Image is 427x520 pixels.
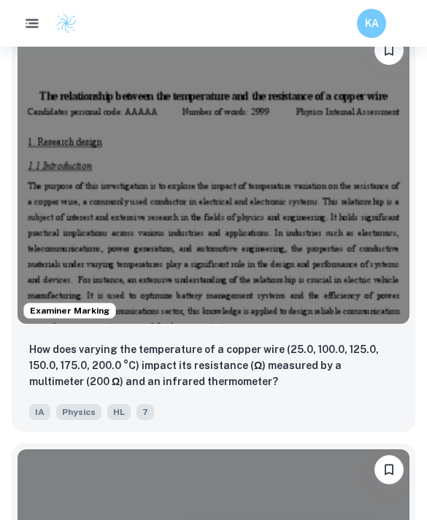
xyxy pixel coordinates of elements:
[18,30,409,324] img: Physics IA example thumbnail: How does varying the temperature of a co
[107,404,131,420] span: HL
[136,404,154,420] span: 7
[357,9,386,38] button: KA
[55,12,77,34] img: Clastify logo
[47,12,77,34] a: Clastify logo
[363,15,380,31] h6: KA
[29,341,398,389] p: How does varying the temperature of a copper wire (25.0, 100.0, 125.0, 150.0, 175.0, 200.0 °C) im...
[24,304,115,317] span: Examiner Marking
[374,455,404,484] button: Bookmark
[56,404,101,420] span: Physics
[29,404,50,420] span: IA
[12,24,415,432] a: Examiner MarkingBookmarkHow does varying the temperature of a copper wire (25.0, 100.0, 125.0, 15...
[374,36,404,65] button: Bookmark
